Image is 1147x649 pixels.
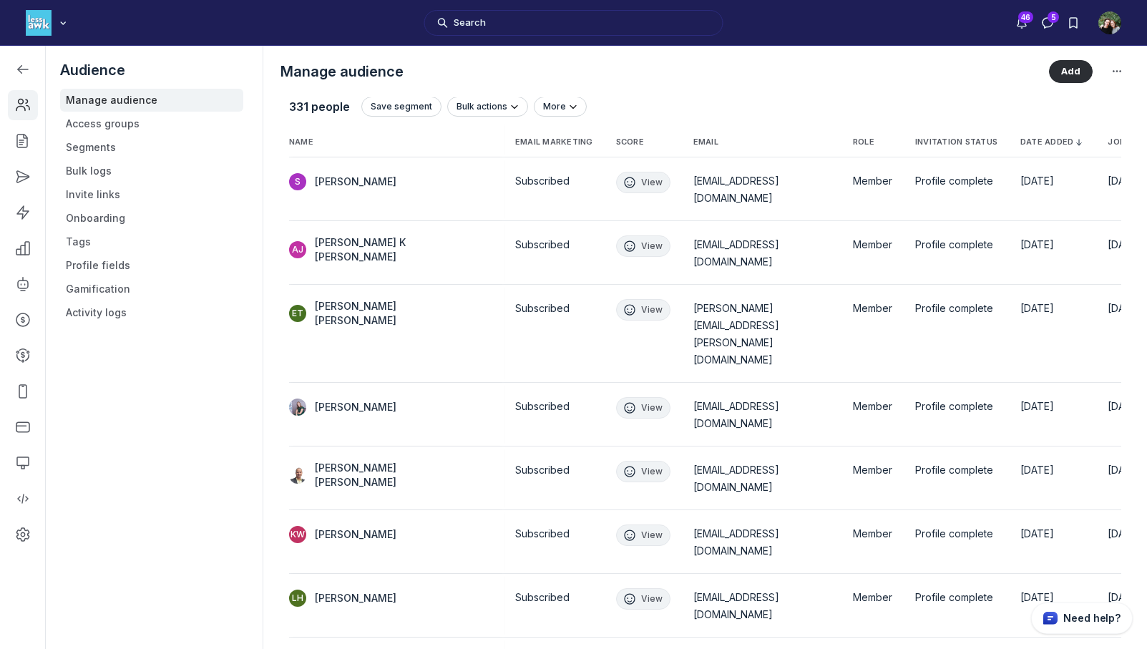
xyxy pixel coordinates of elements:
[853,591,892,603] span: Member
[289,526,306,543] div: KW
[289,590,306,607] div: LH
[515,591,570,603] span: Subscribed
[641,402,663,414] span: View
[315,461,469,489] span: [PERSON_NAME] [PERSON_NAME]
[289,235,469,264] button: [PERSON_NAME] K [PERSON_NAME]
[60,230,243,253] a: Tags
[447,97,528,117] button: Bulk actions
[853,137,874,147] span: Role
[60,301,243,324] a: Activity logs
[515,464,570,476] span: Subscribed
[26,10,52,36] img: Less Awkward Hub logo
[616,235,670,257] button: View
[641,240,663,252] span: View
[853,400,892,412] span: Member
[289,241,306,258] div: AJ
[693,175,779,204] span: [EMAIL_ADDRESS][DOMAIN_NAME]
[1049,60,1093,83] button: Add
[289,99,350,114] span: 331 people
[289,173,306,190] div: S
[515,302,570,314] span: Subscribed
[315,235,469,264] span: [PERSON_NAME] K [PERSON_NAME]
[853,527,892,540] span: Member
[1020,137,1073,147] span: Date added
[1020,464,1054,476] span: [DATE]
[853,175,892,187] span: Member
[361,97,441,117] button: Save segment
[280,62,1038,82] h1: Manage audience
[289,299,469,328] button: [PERSON_NAME] [PERSON_NAME]
[515,400,570,412] span: Subscribed
[60,160,243,182] a: Bulk logs
[853,464,892,476] span: Member
[534,97,587,117] button: More
[289,590,396,607] button: [PERSON_NAME]
[263,46,1147,97] header: Page Header
[515,175,570,187] span: Subscribed
[641,177,663,188] span: View
[1108,175,1141,187] span: [DATE]
[1108,527,1141,540] span: [DATE]
[853,238,892,250] span: Member
[1063,611,1121,625] p: Need help?
[60,254,243,277] a: Profile fields
[289,305,306,322] div: ET
[26,9,70,37] button: Less Awkward Hub logo
[693,238,779,268] span: [EMAIL_ADDRESS][DOMAIN_NAME]
[60,89,243,112] a: Manage audience
[915,527,993,540] span: Profile complete
[289,461,469,489] button: [PERSON_NAME] [PERSON_NAME]
[641,530,663,541] span: View
[315,591,396,605] span: [PERSON_NAME]
[915,464,993,476] span: Profile complete
[693,400,779,429] span: [EMAIL_ADDRESS][DOMAIN_NAME]
[1020,238,1054,250] span: [DATE]
[515,527,570,540] span: Subscribed
[1108,464,1141,476] span: [DATE]
[915,137,997,147] span: Invitation status
[371,101,432,112] span: Save segment
[915,400,993,412] span: Profile complete
[60,60,243,80] h5: Audience
[60,278,243,301] a: Gamification
[616,299,670,321] button: View
[315,299,469,328] span: [PERSON_NAME] [PERSON_NAME]
[1020,527,1054,540] span: [DATE]
[315,400,396,414] span: [PERSON_NAME]
[315,175,396,189] span: [PERSON_NAME]
[515,137,593,147] span: Email marketing
[1110,64,1124,79] svg: Actions
[1009,10,1035,36] button: Notifications
[616,588,670,610] button: View
[60,183,243,206] a: Invite links
[289,399,396,416] button: [PERSON_NAME]
[60,207,243,230] a: Onboarding
[616,524,670,546] button: View
[641,593,663,605] span: View
[1035,10,1060,36] button: Direct messages
[60,136,243,159] a: Segments
[693,464,779,493] span: [EMAIL_ADDRESS][DOMAIN_NAME]
[289,137,313,147] span: Name
[1108,400,1141,412] span: [DATE]
[641,304,663,316] span: View
[457,101,507,112] span: Bulk actions
[616,172,670,193] button: View
[1098,11,1121,34] button: User menu options
[1020,175,1054,187] span: [DATE]
[616,461,670,482] button: View
[1108,591,1141,603] span: [DATE]
[853,302,892,314] span: Member
[424,10,723,36] button: Search
[915,302,993,314] span: Profile complete
[1060,10,1086,36] button: Bookmarks
[693,137,718,147] span: Email
[1020,591,1054,603] span: [DATE]
[315,527,396,542] span: [PERSON_NAME]
[915,238,993,250] span: Profile complete
[289,526,396,543] button: [PERSON_NAME]
[915,175,993,187] span: Profile complete
[915,591,993,603] span: Profile complete
[1108,238,1141,250] span: [DATE]
[616,397,670,419] button: View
